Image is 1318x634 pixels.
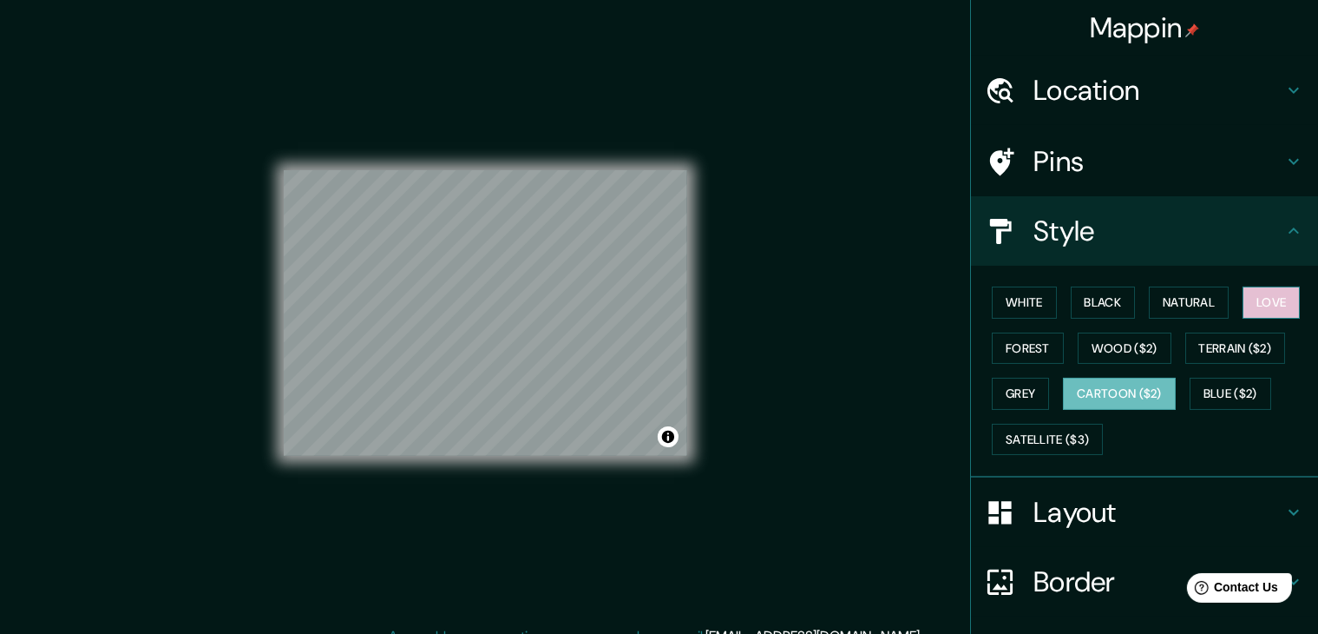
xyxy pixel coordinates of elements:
button: Natural [1149,287,1229,319]
button: Cartoon ($2) [1063,378,1176,410]
canvas: Map [284,170,687,456]
button: Terrain ($2) [1185,333,1286,365]
div: Pins [971,127,1318,196]
h4: Mappin [1090,10,1200,45]
h4: Layout [1033,495,1283,530]
button: Satellite ($3) [992,424,1103,456]
div: Style [971,196,1318,266]
img: pin-icon.png [1185,23,1199,37]
button: Toggle attribution [658,426,679,447]
button: Forest [992,333,1064,365]
button: Love [1243,287,1300,319]
button: Grey [992,378,1049,410]
button: Wood ($2) [1078,333,1171,365]
h4: Border [1033,565,1283,599]
div: Border [971,547,1318,617]
button: Blue ($2) [1190,378,1271,410]
button: White [992,287,1057,319]
h4: Style [1033,214,1283,248]
h4: Pins [1033,144,1283,179]
h4: Location [1033,73,1283,108]
button: Black [1071,287,1136,319]
div: Location [971,56,1318,125]
div: Layout [971,478,1318,547]
iframe: Help widget launcher [1164,566,1299,615]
